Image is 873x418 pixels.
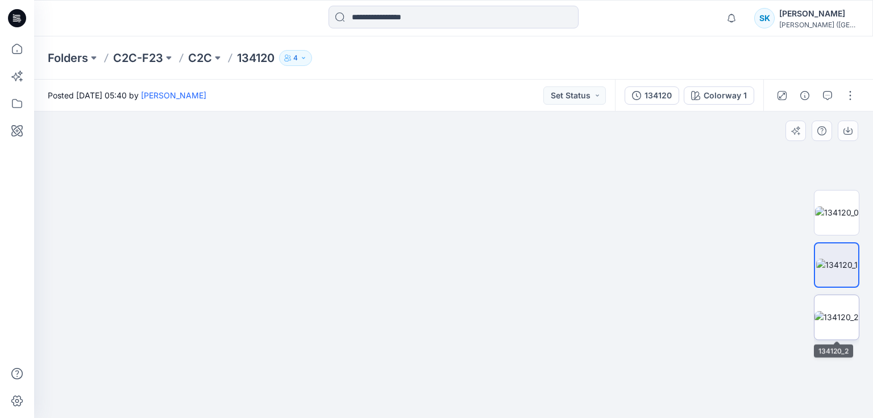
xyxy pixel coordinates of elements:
div: 134120 [645,89,672,102]
a: C2C-F23 [113,50,163,66]
p: 134120 [237,50,275,66]
div: [PERSON_NAME] [779,7,859,20]
div: Colorway 1 [704,89,747,102]
button: Colorway 1 [684,86,754,105]
img: 134120_0 [815,206,859,218]
img: 134120_2 [814,311,859,323]
button: 134120 [625,86,679,105]
a: C2C [188,50,212,66]
span: Posted [DATE] 05:40 by [48,89,206,101]
a: Folders [48,50,88,66]
div: SK [754,8,775,28]
img: 134120_1 [816,259,858,271]
a: [PERSON_NAME] [141,90,206,100]
div: [PERSON_NAME] ([GEOGRAPHIC_DATA]) Exp... [779,20,859,29]
button: Details [796,86,814,105]
p: 4 [293,52,298,64]
button: 4 [279,50,312,66]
